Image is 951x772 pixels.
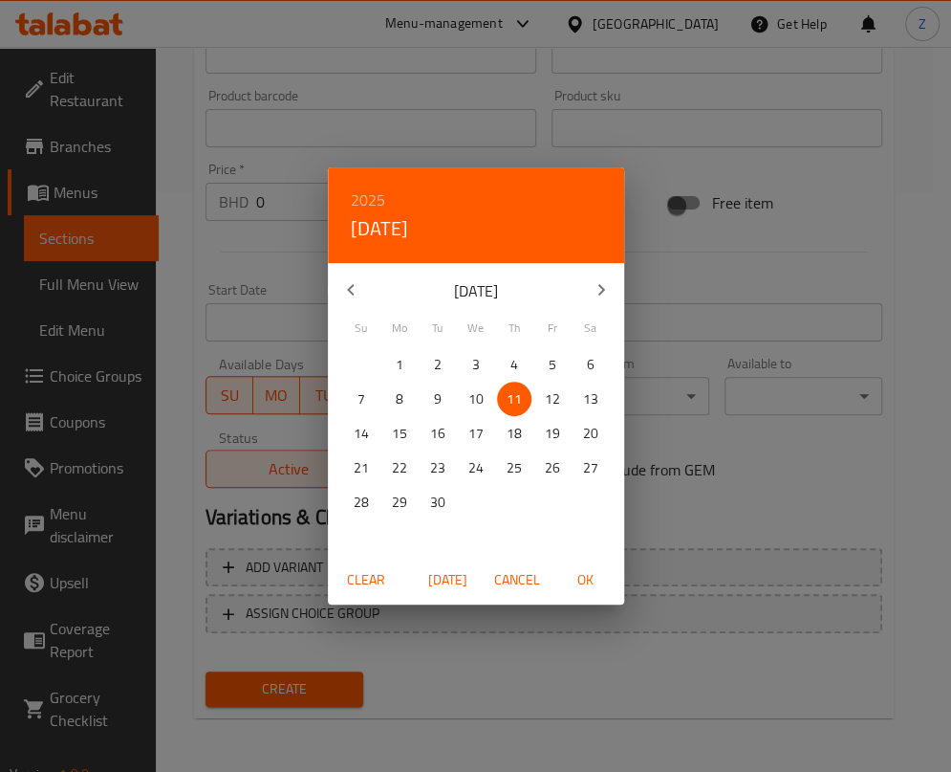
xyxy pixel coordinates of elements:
[434,387,442,411] p: 9
[421,382,455,416] button: 9
[535,382,570,416] button: 12
[434,353,442,377] p: 2
[392,491,407,515] p: 29
[507,422,522,446] p: 18
[486,562,548,598] button: Cancel
[354,491,369,515] p: 28
[535,347,570,382] button: 5
[573,416,608,451] button: 20
[392,456,407,480] p: 22
[563,568,609,592] span: OK
[468,422,484,446] p: 17
[545,422,560,446] p: 19
[545,456,560,480] p: 26
[382,451,417,485] button: 22
[430,456,445,480] p: 23
[351,213,408,244] button: [DATE]
[382,485,417,519] button: 29
[382,347,417,382] button: 1
[497,382,531,416] button: 11
[573,347,608,382] button: 6
[354,456,369,480] p: 21
[382,416,417,451] button: 15
[497,416,531,451] button: 18
[507,456,522,480] p: 25
[497,451,531,485] button: 25
[459,382,493,416] button: 10
[459,416,493,451] button: 17
[418,562,479,598] button: [DATE]
[344,382,378,416] button: 7
[583,456,598,480] p: 27
[472,353,480,377] p: 3
[468,387,484,411] p: 10
[430,422,445,446] p: 16
[459,320,493,337] span: We
[421,485,455,519] button: 30
[344,451,378,485] button: 21
[344,485,378,519] button: 28
[549,353,556,377] p: 5
[535,416,570,451] button: 19
[497,347,531,382] button: 4
[344,416,378,451] button: 14
[421,416,455,451] button: 16
[510,353,518,377] p: 4
[583,422,598,446] p: 20
[573,451,608,485] button: 27
[335,562,397,598] button: Clear
[459,451,493,485] button: 24
[343,568,389,592] span: Clear
[494,568,540,592] span: Cancel
[382,320,417,337] span: Mo
[583,387,598,411] p: 13
[587,353,594,377] p: 6
[374,279,578,302] p: [DATE]
[392,422,407,446] p: 15
[507,387,522,411] p: 11
[535,320,570,337] span: Fr
[421,451,455,485] button: 23
[396,387,403,411] p: 8
[382,382,417,416] button: 8
[497,320,531,337] span: Th
[421,320,455,337] span: Tu
[468,456,484,480] p: 24
[545,387,560,411] p: 12
[430,491,445,515] p: 30
[357,387,365,411] p: 7
[555,562,616,598] button: OK
[535,451,570,485] button: 26
[344,320,378,337] span: Su
[573,382,608,416] button: 13
[396,353,403,377] p: 1
[351,187,385,213] button: 2025
[354,422,369,446] p: 14
[425,568,471,592] span: [DATE]
[421,347,455,382] button: 2
[573,320,608,337] span: Sa
[459,347,493,382] button: 3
